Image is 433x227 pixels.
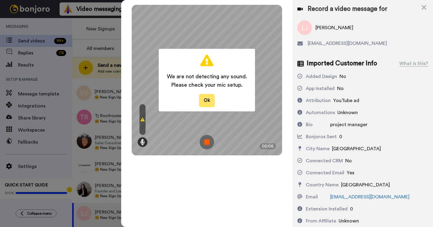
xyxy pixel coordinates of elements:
[350,207,353,211] span: 0
[306,157,343,164] div: Connected CRM
[306,109,335,116] div: Automations
[332,146,381,151] span: [GEOGRAPHIC_DATA]
[306,205,348,213] div: Extension Installed
[306,73,337,80] div: Added Design
[330,194,410,199] a: [EMAIL_ADDRESS][DOMAIN_NAME]
[341,182,390,187] span: [GEOGRAPHIC_DATA]
[259,143,276,149] div: 00:06
[339,134,342,139] span: 0
[347,170,354,175] span: Yes
[306,181,339,188] div: Country Name
[306,193,318,201] div: Email
[333,98,359,103] span: YouTube ad
[308,40,387,47] span: [EMAIL_ADDRESS][DOMAIN_NAME]
[306,97,331,104] div: Attribution
[330,122,367,127] span: project manager
[399,60,428,67] div: What is this?
[306,145,330,152] div: City Name
[307,59,377,68] span: Imported Customer Info
[167,72,247,81] span: We are not detecting any sound.
[306,133,337,140] div: Bonjoros Sent
[306,121,313,128] div: Bio
[337,86,344,91] span: No
[337,110,358,115] span: Unknown
[306,85,335,92] div: App Installed
[345,158,352,163] span: No
[339,219,359,223] span: Unknown
[167,81,247,89] span: Please check your mic setup.
[199,94,215,107] button: Ok
[306,217,336,225] div: From Affiliate
[200,135,214,149] img: ic_record_stop.svg
[339,74,346,79] span: No
[306,169,344,176] div: Connected Email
